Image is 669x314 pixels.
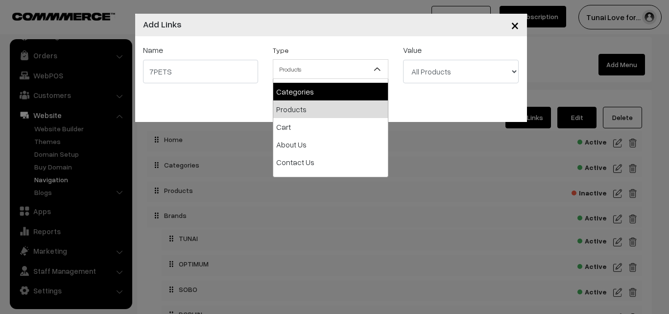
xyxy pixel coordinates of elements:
label: Type [273,45,288,55]
li: Categories [273,83,388,100]
li: About Us [273,136,388,153]
li: Contact Us [273,153,388,171]
button: Close [503,10,527,40]
li: Products [273,100,388,118]
span: Products [273,59,388,79]
span: Products [273,61,388,78]
span: × [511,16,519,34]
input: Link Name [143,60,259,83]
label: Name [143,44,163,56]
h4: Add Links [143,18,182,31]
li: Cart [273,118,388,136]
li: Blogs [273,171,388,189]
label: Value [403,44,422,56]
